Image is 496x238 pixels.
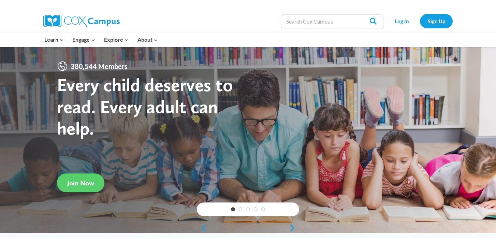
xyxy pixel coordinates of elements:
[43,15,120,27] img: Cox Campus
[72,35,95,44] span: Engage
[238,207,243,211] a: 2
[387,14,417,28] a: Log In
[40,32,162,47] nav: Primary Navigation
[67,179,94,187] span: Join Now
[420,14,453,28] a: Sign Up
[68,61,130,72] span: 380,544 Members
[104,35,129,44] span: Explore
[246,207,250,211] a: 3
[253,207,258,211] a: 4
[197,224,207,232] a: previous
[197,221,299,235] div: content slider buttons
[137,35,158,44] span: About
[44,35,64,44] span: Learn
[289,224,299,232] a: next
[57,74,233,139] strong: Every child deserves to read. Every adult can help.
[57,173,104,192] a: Join Now
[261,207,265,211] a: 5
[387,14,453,28] nav: Secondary Navigation
[231,207,235,211] a: 1
[281,14,383,28] input: Search Cox Campus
